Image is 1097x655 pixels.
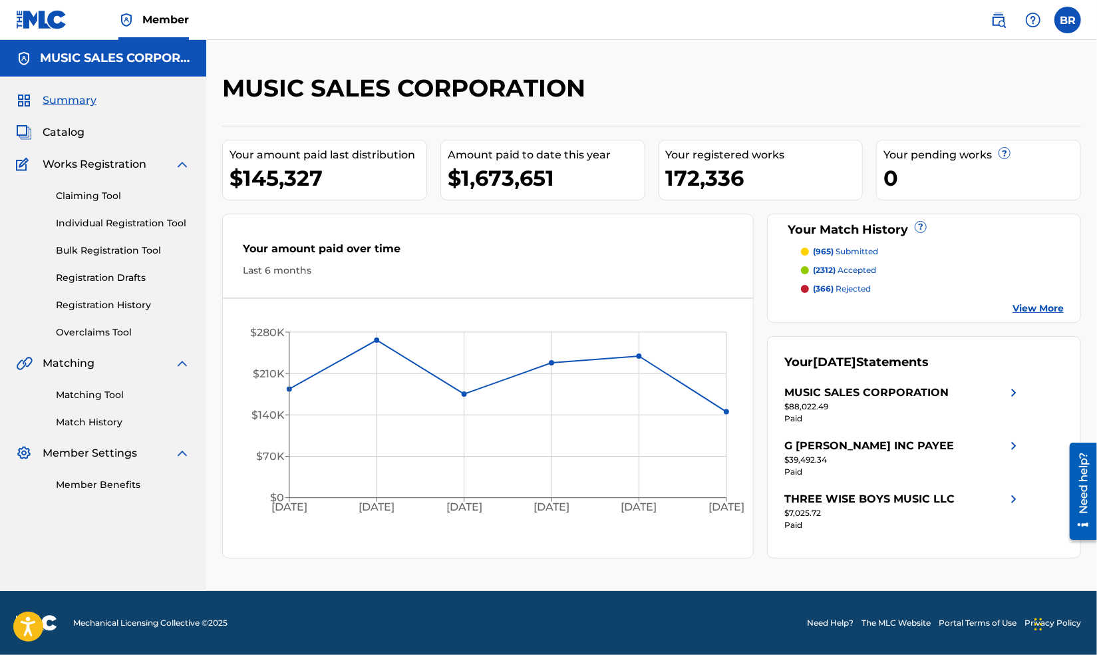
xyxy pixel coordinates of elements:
a: G [PERSON_NAME] INC PAYEEright chevron icon$39,492.34Paid [784,438,1022,478]
span: (366) [813,284,834,294]
a: Overclaims Tool [56,326,190,339]
span: Summary [43,93,96,109]
iframe: Resource Center [1060,438,1097,545]
tspan: [DATE] [271,501,307,513]
img: expand [174,355,190,371]
a: Need Help? [807,617,854,629]
img: Member Settings [16,445,32,461]
img: Catalog [16,124,32,140]
div: User Menu [1054,7,1081,33]
div: $88,022.49 [784,401,1022,413]
tspan: $0 [270,492,284,505]
tspan: [DATE] [708,501,744,513]
span: Member Settings [43,445,137,461]
div: Drag [1034,604,1042,644]
a: Individual Registration Tool [56,216,190,230]
p: submitted [813,246,878,258]
img: logo [16,615,57,631]
img: expand [174,156,190,172]
a: Member Benefits [56,478,190,492]
div: G [PERSON_NAME] INC PAYEE [784,438,954,454]
a: Public Search [985,7,1012,33]
a: Registration Drafts [56,271,190,285]
a: View More [1013,302,1064,316]
img: search [991,12,1007,28]
p: accepted [813,264,876,276]
img: help [1025,12,1041,28]
div: $145,327 [230,163,426,193]
a: Registration History [56,298,190,312]
div: Your pending works [883,147,1080,163]
div: $1,673,651 [448,163,645,193]
div: THREE WISE BOYS MUSIC LLC [784,491,955,507]
tspan: [DATE] [621,501,657,513]
img: right chevron icon [1006,491,1022,507]
div: Last 6 months [243,264,733,278]
span: [DATE] [813,355,856,369]
div: Paid [784,466,1022,478]
a: CatalogCatalog [16,124,84,140]
div: $39,492.34 [784,454,1022,466]
div: Amount paid to date this year [448,147,645,163]
div: Your Match History [784,221,1064,239]
div: Paid [784,413,1022,425]
img: right chevron icon [1006,385,1022,401]
img: Top Rightsholder [118,12,134,28]
a: Privacy Policy [1024,617,1081,629]
span: (965) [813,246,834,256]
a: SummarySummary [16,93,96,109]
div: Your amount paid over time [243,241,733,264]
a: Portal Terms of Use [939,617,1017,629]
h5: MUSIC SALES CORPORATION [40,51,190,66]
tspan: [DATE] [446,501,482,513]
div: Help [1020,7,1046,33]
img: MLC Logo [16,10,67,29]
span: Matching [43,355,94,371]
span: ? [915,222,926,232]
p: rejected [813,283,871,295]
tspan: [DATE] [359,501,394,513]
tspan: [DATE] [534,501,569,513]
iframe: Chat Widget [1030,591,1097,655]
img: Summary [16,93,32,109]
tspan: $210K [253,367,285,380]
a: Match History [56,415,190,429]
div: Your Statements [784,353,929,371]
div: MUSIC SALES CORPORATION [784,385,949,401]
img: Accounts [16,51,32,67]
div: Your amount paid last distribution [230,147,426,163]
span: Mechanical Licensing Collective © 2025 [73,617,228,629]
img: Matching [16,355,33,371]
a: The MLC Website [862,617,931,629]
img: expand [174,445,190,461]
div: Your registered works [666,147,863,163]
a: Claiming Tool [56,189,190,203]
tspan: $70K [256,450,285,463]
div: Paid [784,519,1022,531]
a: (366) rejected [801,283,1064,295]
tspan: $140K [251,409,285,421]
img: Works Registration [16,156,33,172]
span: ? [999,148,1010,158]
a: Matching Tool [56,388,190,402]
a: MUSIC SALES CORPORATIONright chevron icon$88,022.49Paid [784,385,1022,425]
span: Catalog [43,124,84,140]
a: (2312) accepted [801,264,1064,276]
div: $7,025.72 [784,507,1022,519]
img: right chevron icon [1006,438,1022,454]
span: (2312) [813,265,836,275]
span: Works Registration [43,156,146,172]
tspan: $280K [250,326,285,339]
a: Bulk Registration Tool [56,244,190,258]
a: THREE WISE BOYS MUSIC LLCright chevron icon$7,025.72Paid [784,491,1022,531]
h2: MUSIC SALES CORPORATION [222,73,592,103]
span: Member [142,12,189,27]
div: 0 [883,163,1080,193]
div: 172,336 [666,163,863,193]
a: (965) submitted [801,246,1064,258]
